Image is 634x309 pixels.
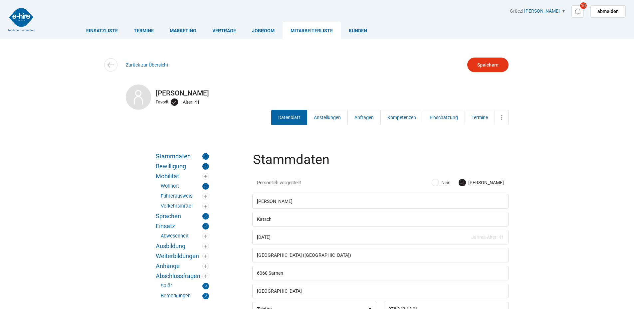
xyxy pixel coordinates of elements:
[590,5,626,18] a: abmelden
[252,194,509,209] input: Vorname
[156,243,209,249] a: Ausbildung
[252,266,509,280] input: PLZ/Ort
[423,110,465,125] a: Einschätzung
[156,273,209,279] a: Abschlussfragen
[252,212,509,227] input: Nachname
[156,223,209,230] a: Einsatz
[252,153,510,175] legend: Stammdaten
[126,22,162,39] a: Termine
[580,2,587,9] span: 10
[183,98,201,106] div: Alter: 41
[257,179,338,186] span: Persönlich vorgestellt
[380,110,423,125] a: Kompetenzen
[283,22,341,39] a: Mitarbeiterliste
[162,22,204,39] a: Marketing
[78,22,126,39] a: Einsatzliste
[126,62,168,68] a: Zurück zur Übersicht
[252,248,509,262] input: Strasse / CO. Adresse
[161,293,209,299] a: Bemerkungen
[467,58,509,72] input: Speichern
[465,110,495,125] a: Termine
[156,163,209,170] a: Bewilligung
[106,60,115,70] img: icon-arrow-left.svg
[126,89,509,97] h2: [PERSON_NAME]
[252,284,509,298] input: Land
[161,283,209,289] a: Salär
[271,110,307,125] a: Datenblatt
[252,230,509,244] input: Geburtsdatum
[510,8,626,18] div: Grüezi
[347,110,381,125] a: Anfragen
[161,193,209,200] a: Führerausweis
[459,179,504,186] label: [PERSON_NAME]
[156,213,209,220] a: Sprachen
[8,8,34,31] img: logo2.png
[573,7,582,16] img: icon-notification.svg
[161,203,209,210] a: Verkehrsmittel
[156,173,209,180] a: Mobilität
[161,233,209,239] a: Abwesenheit
[156,263,209,269] a: Anhänge
[307,110,348,125] a: Anstellungen
[524,8,560,14] a: [PERSON_NAME]
[156,253,209,259] a: Weiterbildungen
[341,22,375,39] a: Kunden
[571,5,584,18] a: 10
[432,179,451,186] label: Nein
[156,153,209,160] a: Stammdaten
[204,22,244,39] a: Verträge
[244,22,283,39] a: Jobroom
[161,183,209,190] a: Wohnort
